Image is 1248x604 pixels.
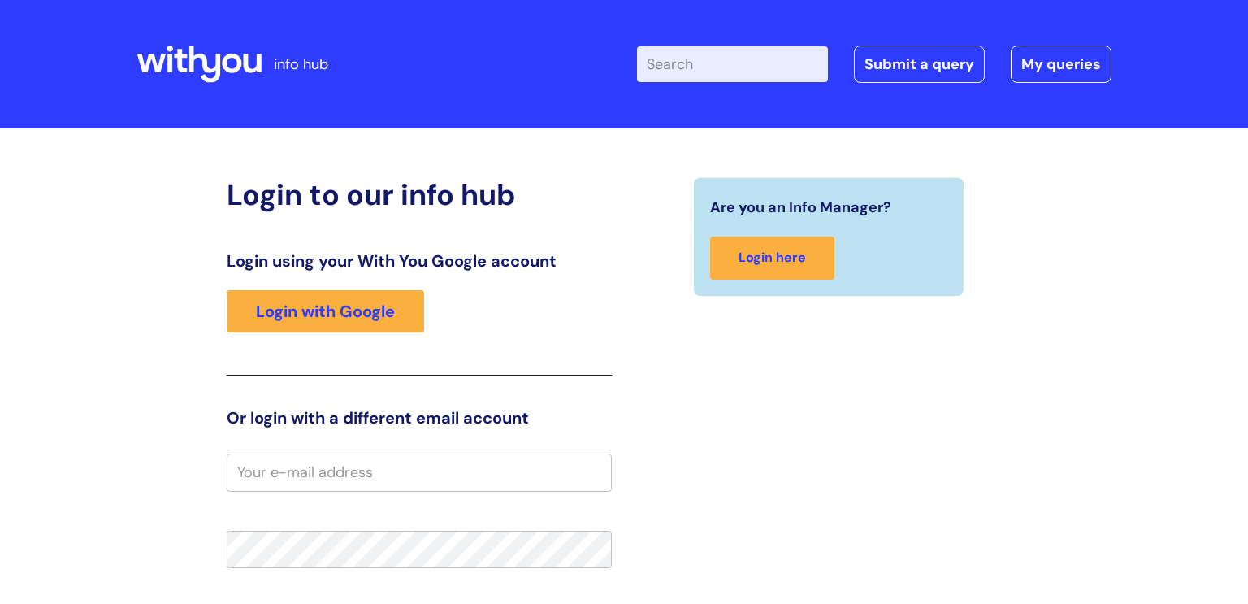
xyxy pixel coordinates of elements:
h3: Login using your With You Google account [227,251,612,271]
a: Submit a query [854,46,985,83]
a: My queries [1011,46,1111,83]
h2: Login to our info hub [227,177,612,212]
input: Your e-mail address [227,454,612,491]
h3: Or login with a different email account [227,408,612,428]
a: Login here [710,237,834,280]
p: info hub [274,51,328,77]
span: Are you an Info Manager? [710,194,891,220]
a: Login with Google [227,290,424,332]
input: Search [637,46,828,82]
